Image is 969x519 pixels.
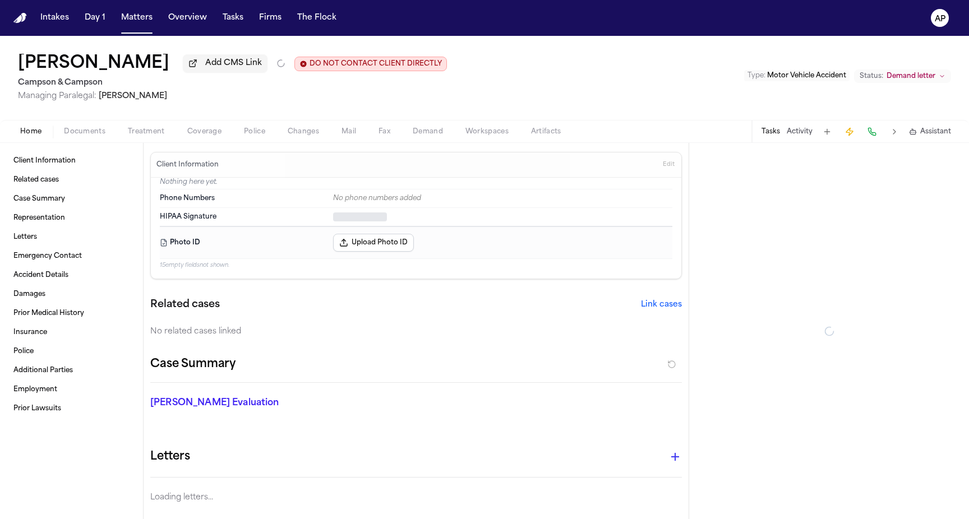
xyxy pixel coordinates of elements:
button: Add CMS Link [183,54,267,72]
a: Additional Parties [9,362,134,379]
span: Treatment [128,127,165,136]
span: Mail [342,127,356,136]
p: Nothing here yet. [160,178,672,189]
span: Assistant [920,127,951,136]
button: The Flock [293,8,341,28]
button: Tasks [218,8,248,28]
a: Case Summary [9,190,134,208]
button: Matters [117,8,157,28]
span: Fax [379,127,390,136]
p: [PERSON_NAME] Evaluation [150,396,319,410]
span: Motor Vehicle Accident [767,72,846,79]
span: Type : [747,72,765,79]
span: Home [20,127,41,136]
button: Make a Call [864,124,880,140]
h1: Letters [150,448,190,466]
dt: Photo ID [160,234,326,252]
button: Upload Photo ID [333,234,414,252]
a: Prior Medical History [9,304,134,322]
a: Emergency Contact [9,247,134,265]
a: Insurance [9,323,134,341]
a: Related cases [9,171,134,189]
span: Documents [64,127,105,136]
img: Finch Logo [13,13,27,24]
button: Assistant [909,127,951,136]
a: Prior Lawsuits [9,400,134,418]
a: Employment [9,381,134,398]
span: Changes [288,127,319,136]
span: DO NOT CONTACT CLIENT DIRECTLY [310,59,442,68]
h1: [PERSON_NAME] [18,54,169,74]
h2: Case Summary [150,355,236,373]
button: Edit client contact restriction [294,57,447,71]
button: Link cases [641,299,682,311]
span: [PERSON_NAME] [99,92,167,100]
span: Add CMS Link [205,58,262,69]
span: Demand letter [887,72,935,81]
span: Phone Numbers [160,194,215,203]
button: Edit [659,156,678,174]
span: Managing Paralegal: [18,92,96,100]
p: Loading letters... [150,491,682,504]
h3: Client Information [154,160,221,169]
div: No phone numbers added [333,194,672,203]
span: Coverage [187,127,222,136]
span: Artifacts [531,127,561,136]
p: 15 empty fields not shown. [160,261,672,270]
a: Letters [9,228,134,246]
a: Home [13,13,27,24]
span: Edit [663,161,675,169]
button: Add Task [819,124,835,140]
a: Accident Details [9,266,134,284]
button: Change status from Demand letter [854,69,951,83]
a: Representation [9,209,134,227]
h2: Campson & Campson [18,76,447,90]
a: Client Information [9,152,134,170]
h2: Related cases [150,297,220,313]
button: Tasks [762,127,780,136]
span: Workspaces [465,127,509,136]
button: Create Immediate Task [842,124,857,140]
button: Firms [255,8,286,28]
div: No related cases linked [150,326,682,337]
a: Damages [9,285,134,303]
button: Edit Type: Motor Vehicle Accident [744,70,850,81]
button: Overview [164,8,211,28]
a: Police [9,342,134,360]
span: Police [244,127,265,136]
button: Edit matter name [18,54,169,74]
button: Activity [787,127,813,136]
button: Intakes [36,8,73,28]
dt: HIPAA Signature [160,212,326,221]
span: Demand [413,127,443,136]
button: Day 1 [80,8,110,28]
span: Status: [860,72,883,81]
